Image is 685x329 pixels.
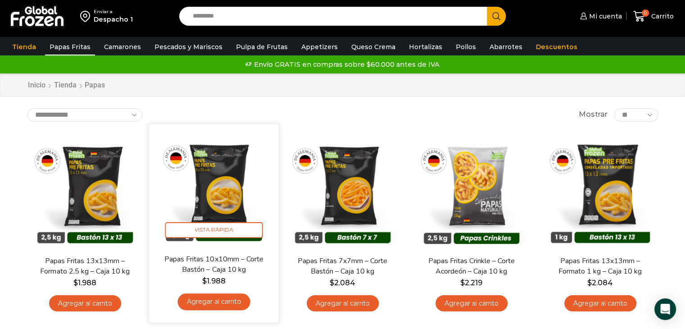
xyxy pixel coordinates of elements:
[202,276,225,285] bdi: 1.988
[587,279,592,287] span: $
[579,110,608,120] span: Mostrar
[330,279,334,287] span: $
[8,38,41,55] a: Tienda
[419,256,523,277] a: Papas Fritas Crinkle – Corte Acordeón – Caja 10 kg
[548,256,652,277] a: Papas Fritas 13x13mm – Formato 1 kg – Caja 10 kg
[202,276,207,285] span: $
[297,38,342,55] a: Appetizers
[165,222,263,238] span: Vista Rápida
[161,254,266,275] a: Papas Fritas 10x10mm – Corte Bastón – Caja 10 kg
[85,81,105,89] h1: Papas
[460,279,482,287] bdi: 2.219
[73,279,78,287] span: $
[330,279,355,287] bdi: 2.084
[347,38,400,55] a: Queso Crema
[27,80,105,91] nav: Breadcrumb
[33,256,136,277] a: Papas Fritas 13x13mm – Formato 2,5 kg – Caja 10 kg
[49,295,121,312] a: Agregar al carrito: “Papas Fritas 13x13mm - Formato 2,5 kg - Caja 10 kg”
[150,38,227,55] a: Pescados y Mariscos
[100,38,145,55] a: Camarones
[649,12,674,21] span: Carrito
[94,15,133,24] div: Despacho 1
[290,256,394,277] a: Papas Fritas 7x7mm – Corte Bastón – Caja 10 kg
[45,38,95,55] a: Papas Fritas
[231,38,292,55] a: Pulpa de Frutas
[80,9,94,24] img: address-field-icon.svg
[587,12,622,21] span: Mi cuenta
[578,7,622,25] a: Mi cuenta
[487,7,506,26] button: Search button
[587,279,613,287] bdi: 2.084
[435,295,508,312] a: Agregar al carrito: “Papas Fritas Crinkle - Corte Acordeón - Caja 10 kg”
[460,279,465,287] span: $
[485,38,527,55] a: Abarrotes
[307,295,379,312] a: Agregar al carrito: “Papas Fritas 7x7mm - Corte Bastón - Caja 10 kg”
[27,108,142,122] select: Pedido de la tienda
[54,80,77,91] a: Tienda
[642,9,649,17] span: 0
[631,6,676,27] a: 0 Carrito
[451,38,481,55] a: Pollos
[654,298,676,320] div: Open Intercom Messenger
[27,80,46,91] a: Inicio
[404,38,447,55] a: Hortalizas
[177,293,250,310] a: Agregar al carrito: “Papas Fritas 10x10mm - Corte Bastón - Caja 10 kg”
[94,9,133,15] div: Enviar a
[531,38,582,55] a: Descuentos
[564,295,636,312] a: Agregar al carrito: “Papas Fritas 13x13mm - Formato 1 kg - Caja 10 kg”
[73,279,96,287] bdi: 1.988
